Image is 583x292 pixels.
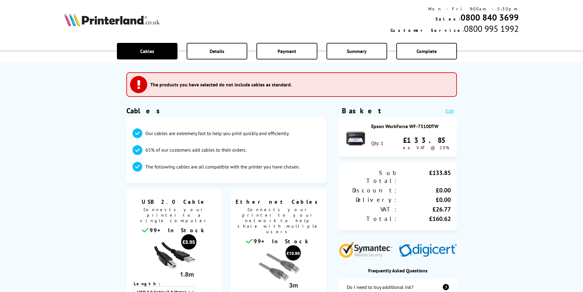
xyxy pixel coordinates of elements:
[398,196,451,204] div: £0.00
[391,28,464,33] span: Customer Service:
[398,205,451,213] div: £26.77
[345,215,398,223] div: Total:
[150,82,292,88] h3: The products you have selected do not include cables as standard.
[126,106,327,116] h1: Cables
[151,234,197,280] img: usb cable
[399,244,457,258] img: Digicert
[278,48,296,54] span: Payment
[234,205,323,237] span: Connects your printer to your network to help share with multiple users
[129,205,219,226] span: Connects your printer to a single computer
[345,186,398,194] div: Discount:
[145,146,246,153] p: 65% of our customers add cables to their orders.
[145,163,300,170] p: The following cables are all compatible with the printer you have chosen.
[140,48,154,54] span: Cables
[403,145,449,150] span: ex VAT @ 20%
[339,267,457,274] div: Frequently Asked Questions
[342,106,382,116] div: Basket
[391,6,519,12] div: Mon - Fri 9:00am - 5:30pm
[446,108,454,114] a: Edit
[435,16,461,22] span: Sales:
[461,12,519,23] a: 0800 840 3699
[403,135,451,145] div: £133.85
[371,140,383,146] div: Qty: 1
[345,169,398,185] div: Sub Total:
[210,48,224,54] span: Details
[235,198,322,205] span: Ethernet Cables
[345,126,366,147] img: Epson WorkForce WF-7310DTW
[417,48,437,54] span: Complete
[398,169,451,185] div: £133.85
[345,196,398,204] div: Delivery:
[347,48,367,54] span: Summary
[339,240,397,258] img: Symantec Website Security
[150,227,207,234] span: 99+ In Stock
[256,245,301,291] img: Ethernet cable
[347,284,413,290] div: Do I need to buy additional ink?
[254,238,311,245] span: 99+ In Stock
[398,186,451,194] div: £0.00
[64,13,160,26] img: Printerland Logo
[131,198,218,205] span: USB 2.0 Cable
[345,205,398,213] div: VAT:
[371,123,451,129] div: Epson WorkForce WF-7310DTW
[398,215,451,223] div: £160.62
[464,23,519,34] span: 0800 995 1992
[134,281,166,286] span: Length:
[145,130,289,137] p: Our cables are extremely fast to help you print quickly and efficiently.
